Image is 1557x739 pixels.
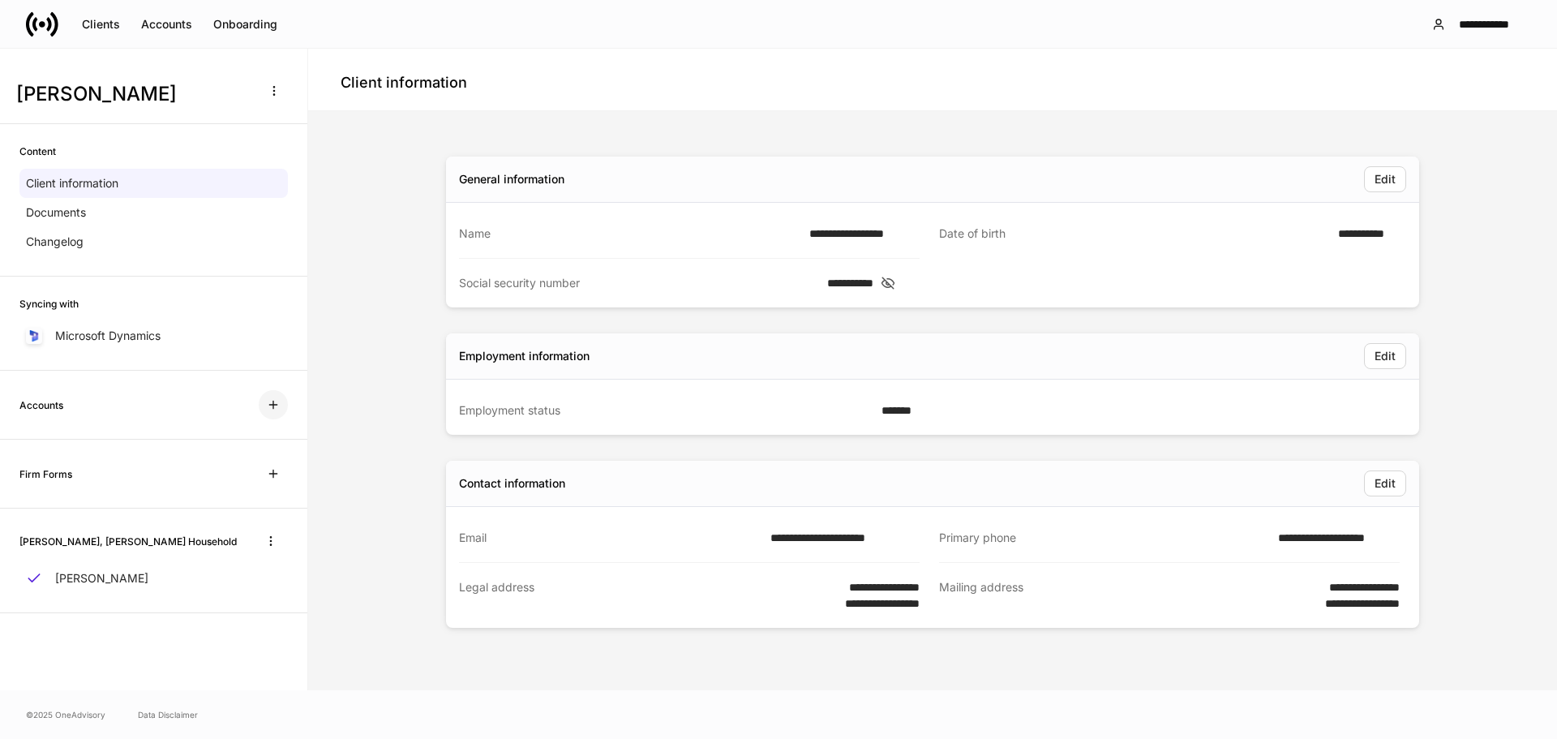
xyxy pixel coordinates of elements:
[1375,478,1396,489] div: Edit
[1375,174,1396,185] div: Edit
[939,226,1328,243] div: Date of birth
[26,204,86,221] p: Documents
[19,564,288,593] a: [PERSON_NAME]
[19,397,63,413] h6: Accounts
[939,530,1268,546] div: Primary phone
[459,530,761,546] div: Email
[939,579,1272,612] div: Mailing address
[341,73,467,92] h4: Client information
[26,175,118,191] p: Client information
[1364,470,1406,496] button: Edit
[26,708,105,721] span: © 2025 OneAdvisory
[459,348,590,364] div: Employment information
[131,11,203,37] button: Accounts
[19,296,79,311] h6: Syncing with
[71,11,131,37] button: Clients
[459,475,565,492] div: Contact information
[19,198,288,227] a: Documents
[138,708,198,721] a: Data Disclaimer
[141,19,192,30] div: Accounts
[459,275,817,291] div: Social security number
[1364,166,1406,192] button: Edit
[19,227,288,256] a: Changelog
[16,81,251,107] h3: [PERSON_NAME]
[55,570,148,586] p: [PERSON_NAME]
[459,171,564,187] div: General information
[26,234,84,250] p: Changelog
[19,466,72,482] h6: Firm Forms
[459,579,791,612] div: Legal address
[19,169,288,198] a: Client information
[1375,350,1396,362] div: Edit
[213,19,277,30] div: Onboarding
[55,328,161,344] p: Microsoft Dynamics
[1364,343,1406,369] button: Edit
[19,144,56,159] h6: Content
[19,534,237,549] h6: [PERSON_NAME], [PERSON_NAME] Household
[203,11,288,37] button: Onboarding
[459,402,872,419] div: Employment status
[459,226,800,242] div: Name
[82,19,120,30] div: Clients
[28,329,41,342] img: sIOyOZvWb5kUEAwh5D03bPzsWHrUXBSdsWHDhg8Ma8+nBQBvlija69eFAv+snJUCyn8AqO+ElBnIpgMAAAAASUVORK5CYII=
[19,321,288,350] a: Microsoft Dynamics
